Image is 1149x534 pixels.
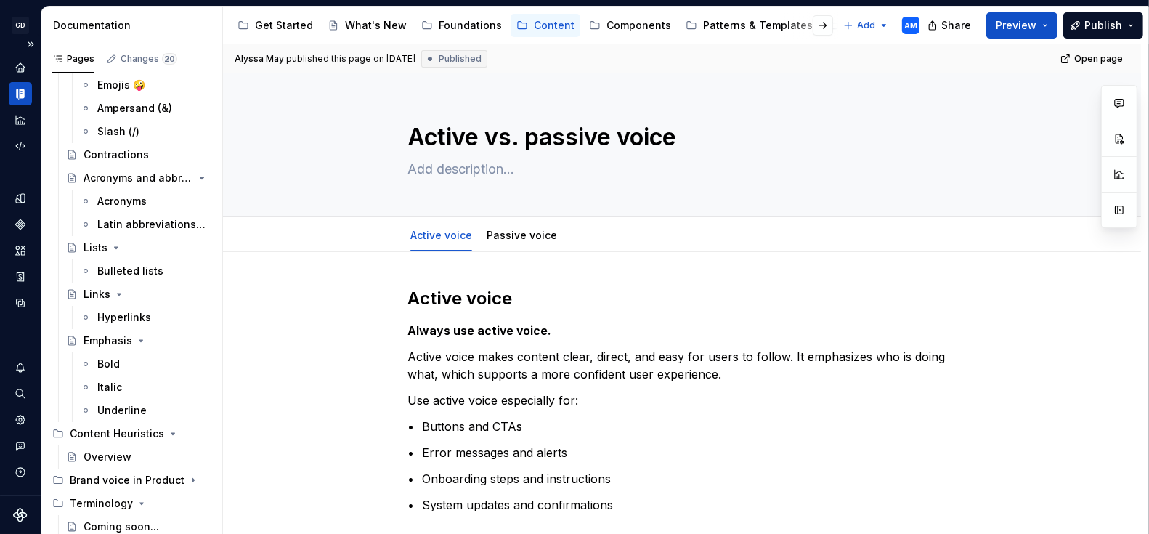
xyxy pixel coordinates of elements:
[9,56,32,79] a: Home
[53,18,216,33] div: Documentation
[70,496,133,511] div: Terminology
[235,53,284,65] span: Alyssa May
[121,53,177,65] div: Changes
[74,352,216,376] a: Bold
[232,14,319,37] a: Get Started
[839,15,893,36] button: Add
[439,18,502,33] div: Foundations
[407,496,957,514] p: • System updates and confirmations
[9,382,32,405] button: Search ⌘K
[680,14,819,37] a: Patterns & Templates
[511,14,580,37] a: Content
[60,236,216,259] a: Lists
[162,53,177,65] span: 20
[9,239,32,262] a: Assets
[9,265,32,288] a: Storybook stories
[13,508,28,522] svg: Supernova Logo
[920,12,980,39] button: Share
[97,357,120,371] div: Bold
[407,287,957,310] h2: Active voice
[97,101,172,116] div: Ampersand (&)
[996,18,1036,33] span: Preview
[3,9,38,41] button: GD
[46,469,216,492] div: Brand voice in Product
[583,14,677,37] a: Components
[20,34,41,54] button: Expand sidebar
[97,403,147,418] div: Underline
[74,399,216,422] a: Underline
[74,213,216,236] a: Latin abbreviations (e.g. / i.e.)
[60,166,216,190] a: Acronyms and abbreviations
[9,108,32,132] a: Analytics
[415,14,508,37] a: Foundations
[74,190,216,213] a: Acronyms
[60,445,216,469] a: Overview
[12,17,29,34] div: GD
[322,14,413,37] a: What's New
[97,217,208,232] div: Latin abbreviations (e.g. / i.e.)
[60,283,216,306] a: Links
[9,356,32,379] button: Notifications
[9,134,32,158] a: Code automation
[97,124,139,139] div: Slash (/)
[534,18,574,33] div: Content
[97,264,163,278] div: Bulleted lists
[74,120,216,143] a: Slash (/)
[9,213,32,236] a: Components
[9,291,32,315] a: Data sources
[97,194,147,209] div: Acronyms
[407,348,957,383] p: Active voice makes content clear, direct, and easy for users to follow. It emphasizes who is doin...
[410,229,472,241] a: Active voice
[1074,53,1123,65] span: Open page
[84,171,193,185] div: Acronyms and abbreviations
[70,473,184,488] div: Brand voice in Product
[9,187,32,210] a: Design tokens
[345,18,407,33] div: What's New
[52,53,94,65] div: Pages
[84,287,110,302] div: Links
[407,444,957,461] p: • Error messages and alerts
[904,20,917,31] div: AM
[405,219,478,250] div: Active voice
[1084,18,1122,33] span: Publish
[9,434,32,458] button: Contact support
[606,18,671,33] div: Components
[74,259,216,283] a: Bulleted lists
[407,470,957,488] p: • Onboarding steps and instructions
[407,418,957,435] p: • Buttons and CTAs
[84,450,131,464] div: Overview
[439,53,482,65] span: Published
[97,78,145,92] div: Emojis 🤪
[1063,12,1143,39] button: Publish
[407,392,957,409] p: Use active voice especially for:
[232,11,836,40] div: Page tree
[487,229,557,241] a: Passive voice
[97,380,122,395] div: Italic
[97,310,151,325] div: Hyperlinks
[9,82,32,105] a: Documentation
[407,323,551,338] strong: Always use active voice.
[74,73,216,97] a: Emojis 🤪
[46,492,216,515] div: Terminology
[481,219,563,250] div: Passive voice
[84,519,159,534] div: Coming soon...
[703,18,813,33] div: Patterns & Templates
[1056,49,1129,69] a: Open page
[84,147,149,162] div: Contractions
[405,120,954,155] textarea: Active vs. passive voice
[74,97,216,120] a: Ampersand (&)
[9,408,32,432] a: Settings
[84,333,132,348] div: Emphasis
[70,426,164,441] div: Content Heuristics
[986,12,1057,39] button: Preview
[60,329,216,352] a: Emphasis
